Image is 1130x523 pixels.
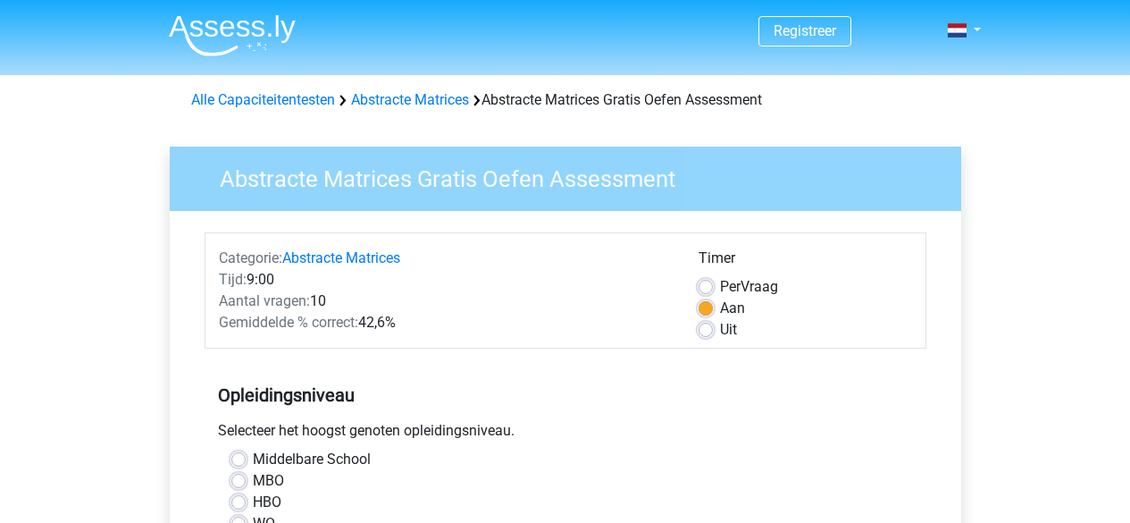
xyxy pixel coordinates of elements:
[351,91,469,108] a: Abstracte Matrices
[219,271,247,288] span: Tijd:
[720,319,737,341] label: Uit
[774,22,836,39] a: Registreer
[184,89,947,111] div: Abstracte Matrices Gratis Oefen Assessment
[253,449,371,470] label: Middelbare School
[282,249,400,266] a: Abstracte Matrices
[219,314,358,331] span: Gemiddelde % correct:
[205,420,926,449] div: Selecteer het hoogst genoten opleidingsniveau.
[253,492,281,513] label: HBO
[205,291,685,312] div: 10
[219,249,282,266] span: Categorie:
[253,470,284,492] label: MBO
[169,14,296,56] img: Assessly
[191,91,335,108] a: Alle Capaciteitentesten
[198,158,948,193] h3: Abstracte Matrices Gratis Oefen Assessment
[720,276,778,298] label: Vraag
[205,312,685,333] div: 42,6%
[218,377,913,413] h5: Opleidingsniveau
[720,298,745,319] label: Aan
[699,248,912,276] div: Timer
[205,269,685,291] div: 9:00
[219,292,310,309] span: Aantal vragen:
[720,278,741,295] span: Per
